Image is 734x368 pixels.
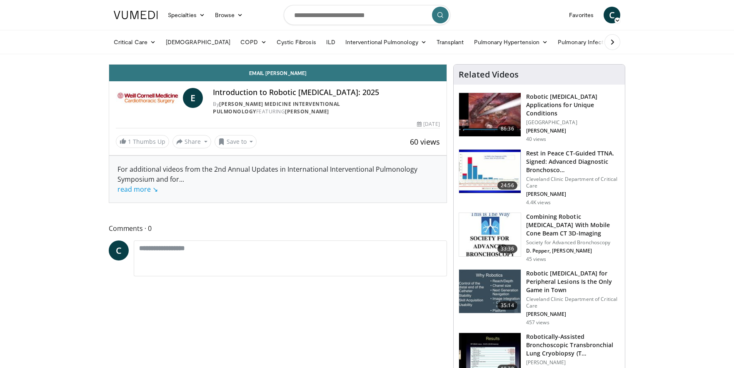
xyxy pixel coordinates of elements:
[272,34,321,50] a: Cystic Fibrosis
[459,149,620,206] a: 24:56 Rest in Peace CT-Guided TTNA. Signed: Advanced Diagnostic Bronchosco… Cleveland Clinic Depa...
[526,191,620,198] p: [PERSON_NAME]
[161,34,235,50] a: [DEMOGRAPHIC_DATA]
[497,125,517,133] span: 86:36
[213,100,340,115] a: [PERSON_NAME] Medicine Interventional Pulmonology
[497,181,517,190] span: 24:56
[417,120,439,128] div: [DATE]
[526,319,549,326] p: 457 views
[526,256,547,263] p: 45 views
[526,359,620,366] p: [PERSON_NAME]
[553,34,625,50] a: Pulmonary Infection
[114,11,158,19] img: VuMedi Logo
[235,34,271,50] a: COPD
[117,185,158,194] a: read more ↘
[109,223,447,234] span: Comments 0
[526,296,620,309] p: Cleveland Clinic Department of Critical Care
[210,7,248,23] a: Browse
[215,135,257,148] button: Save to
[526,149,620,174] h3: Rest in Peace CT-Guided TTNA. Signed: Advanced Diagnostic Bronchosco…
[117,175,184,194] span: ...
[172,135,211,148] button: Share
[340,34,432,50] a: Interventional Pulmonology
[469,34,553,50] a: Pulmonary Hypertension
[497,301,517,310] span: 35:14
[116,135,169,148] a: 1 Thumbs Up
[128,138,131,145] span: 1
[109,240,129,260] a: C
[213,100,439,115] div: By FEATURING
[526,248,620,254] p: D. Pepper, [PERSON_NAME]
[432,34,469,50] a: Transplant
[321,34,340,50] a: ILD
[564,7,599,23] a: Favorites
[526,269,620,294] h3: Robotic [MEDICAL_DATA] for Peripheral Lesions Is the Only Game in Town
[459,70,519,80] h4: Related Videos
[459,150,521,193] img: 8e3631fa-1f2d-4525-9a30-a37646eef5fe.150x105_q85_crop-smart_upscale.jpg
[526,213,620,238] h3: Combining Robotic [MEDICAL_DATA] With Mobile Cone Beam CT 3D-Imaging
[526,333,620,358] h3: Robotically-Assisted Bronchoscopic Transbronchial Lung Cryobiopsy (T…
[526,176,620,189] p: Cleveland Clinic Department of Critical Care
[526,119,620,126] p: [GEOGRAPHIC_DATA]
[213,88,439,97] h4: Introduction to Robotic [MEDICAL_DATA]: 2025
[459,269,620,326] a: 35:14 Robotic [MEDICAL_DATA] for Peripheral Lesions Is the Only Game in Town Cleveland Clinic Dep...
[117,164,438,194] div: For additional videos from the 2nd Annual Updates in International Interventional Pulmonology Sym...
[526,136,547,143] p: 40 views
[459,213,521,256] img: 86cd2937-da93-43d8-8a88-283a3581e5ef.150x105_q85_crop-smart_upscale.jpg
[526,239,620,246] p: Society for Advanced Bronchoscopy
[410,137,440,147] span: 60 views
[459,270,521,313] img: e4fc343c-97e4-4c72-9dd4-e9fdd390c2a1.150x105_q85_crop-smart_upscale.jpg
[284,5,450,25] input: Search topics, interventions
[109,65,447,81] a: Email [PERSON_NAME]
[459,93,620,143] a: 86:36 Robotic [MEDICAL_DATA] Applications for Unique Conditions [GEOGRAPHIC_DATA] [PERSON_NAME] 4...
[285,108,329,115] a: [PERSON_NAME]
[459,93,521,136] img: 865ec577-f8ed-4a8f-9f0b-b0f82b16ecc1.150x105_q85_crop-smart_upscale.jpg
[526,128,620,134] p: [PERSON_NAME]
[604,7,620,23] a: C
[183,88,203,108] a: E
[109,34,161,50] a: Critical Care
[526,199,551,206] p: 4.4K views
[497,245,517,253] span: 33:36
[526,93,620,118] h3: Robotic [MEDICAL_DATA] Applications for Unique Conditions
[116,88,180,108] img: Weill Cornell Medicine Interventional Pulmonology
[163,7,210,23] a: Specialties
[526,311,620,318] p: [PERSON_NAME]
[459,213,620,263] a: 33:36 Combining Robotic [MEDICAL_DATA] With Mobile Cone Beam CT 3D-Imaging Society for Advanced B...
